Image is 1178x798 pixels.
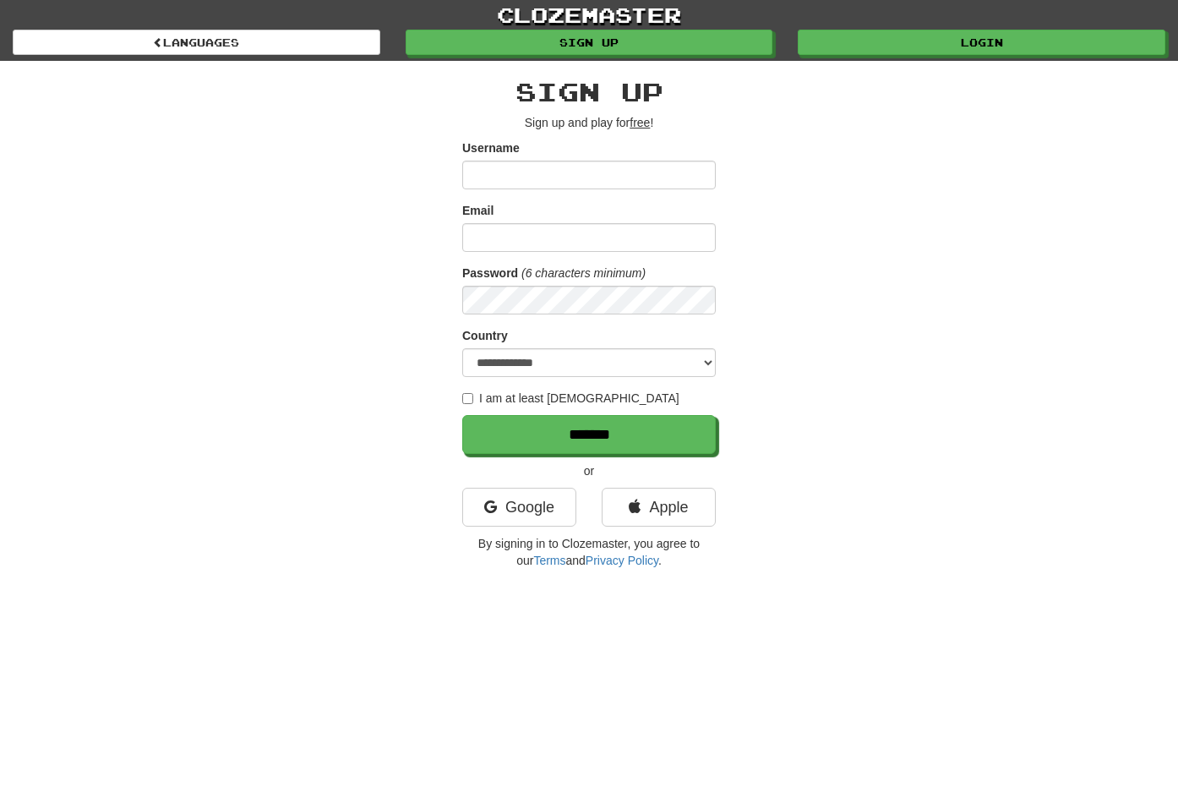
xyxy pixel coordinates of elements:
[462,265,518,281] label: Password
[462,390,679,407] label: I am at least [DEMOGRAPHIC_DATA]
[798,30,1165,55] a: Login
[406,30,773,55] a: Sign up
[462,393,473,404] input: I am at least [DEMOGRAPHIC_DATA]
[462,535,716,569] p: By signing in to Clozemaster, you agree to our and .
[462,327,508,344] label: Country
[602,488,716,527] a: Apple
[13,30,380,55] a: Languages
[462,139,520,156] label: Username
[462,488,576,527] a: Google
[462,202,494,219] label: Email
[462,78,716,106] h2: Sign up
[630,116,650,129] u: free
[586,554,658,567] a: Privacy Policy
[462,462,716,479] p: or
[533,554,565,567] a: Terms
[462,114,716,131] p: Sign up and play for !
[521,266,646,280] em: (6 characters minimum)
